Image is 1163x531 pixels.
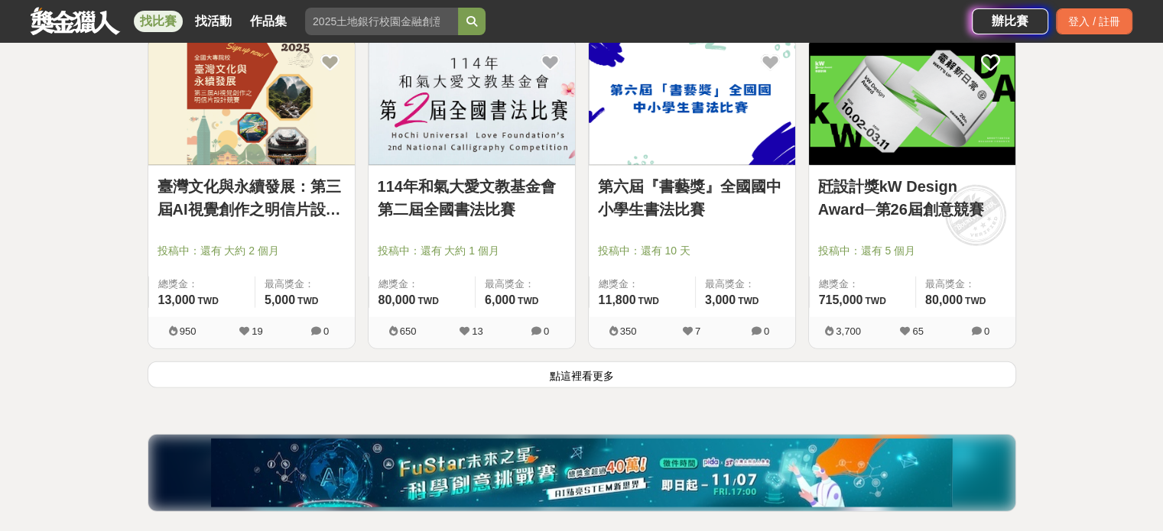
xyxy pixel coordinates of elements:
[819,293,863,306] span: 715,000
[912,325,923,337] span: 65
[620,325,637,337] span: 350
[1056,8,1132,34] div: 登入 / 註冊
[244,11,293,32] a: 作品集
[925,293,963,306] span: 80,000
[158,277,245,292] span: 總獎金：
[485,277,566,292] span: 最高獎金：
[148,361,1016,388] button: 點這裡看更多
[965,296,986,306] span: TWD
[211,439,953,507] img: d7d77a4d-7f79-492d-886e-2417aac7d34c.jpg
[598,243,786,259] span: 投稿中：還有 10 天
[252,325,262,337] span: 19
[369,37,575,165] img: Cover Image
[818,175,1006,221] a: 瓩設計獎kW Design Award─第26屆創意競賽
[197,296,218,306] span: TWD
[305,8,458,35] input: 2025土地銀行校園金融創意挑戰賽：從你出發 開啟智慧金融新頁
[134,11,183,32] a: 找比賽
[189,11,238,32] a: 找活動
[738,296,759,306] span: TWD
[378,243,566,259] span: 投稿中：還有 大約 1 個月
[417,296,438,306] span: TWD
[297,296,318,306] span: TWD
[265,293,295,306] span: 5,000
[589,37,795,165] img: Cover Image
[705,277,786,292] span: 最高獎金：
[148,37,355,165] img: Cover Image
[589,37,795,166] a: Cover Image
[836,325,861,337] span: 3,700
[323,325,329,337] span: 0
[638,296,658,306] span: TWD
[705,293,736,306] span: 3,000
[865,296,885,306] span: TWD
[818,243,1006,259] span: 投稿中：還有 5 個月
[819,277,906,292] span: 總獎金：
[518,296,538,306] span: TWD
[400,325,417,337] span: 650
[148,37,355,166] a: Cover Image
[158,175,346,221] a: 臺灣文化與永續發展：第三屆AI視覺創作之明信片設計競賽
[984,325,989,337] span: 0
[472,325,482,337] span: 13
[544,325,549,337] span: 0
[378,175,566,221] a: 114年和氣大愛文教基金會第二屆全國書法比賽
[369,37,575,166] a: Cover Image
[180,325,197,337] span: 950
[809,37,1015,166] a: Cover Image
[925,277,1006,292] span: 最高獎金：
[485,293,515,306] span: 6,000
[599,277,686,292] span: 總獎金：
[809,37,1015,165] img: Cover Image
[265,277,346,292] span: 最高獎金：
[599,293,636,306] span: 11,800
[158,293,196,306] span: 13,000
[695,325,700,337] span: 7
[378,293,416,306] span: 80,000
[598,175,786,221] a: 第六屆『書藝獎』全國國中小學生書法比賽
[378,277,466,292] span: 總獎金：
[972,8,1048,34] a: 辦比賽
[158,243,346,259] span: 投稿中：還有 大約 2 個月
[764,325,769,337] span: 0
